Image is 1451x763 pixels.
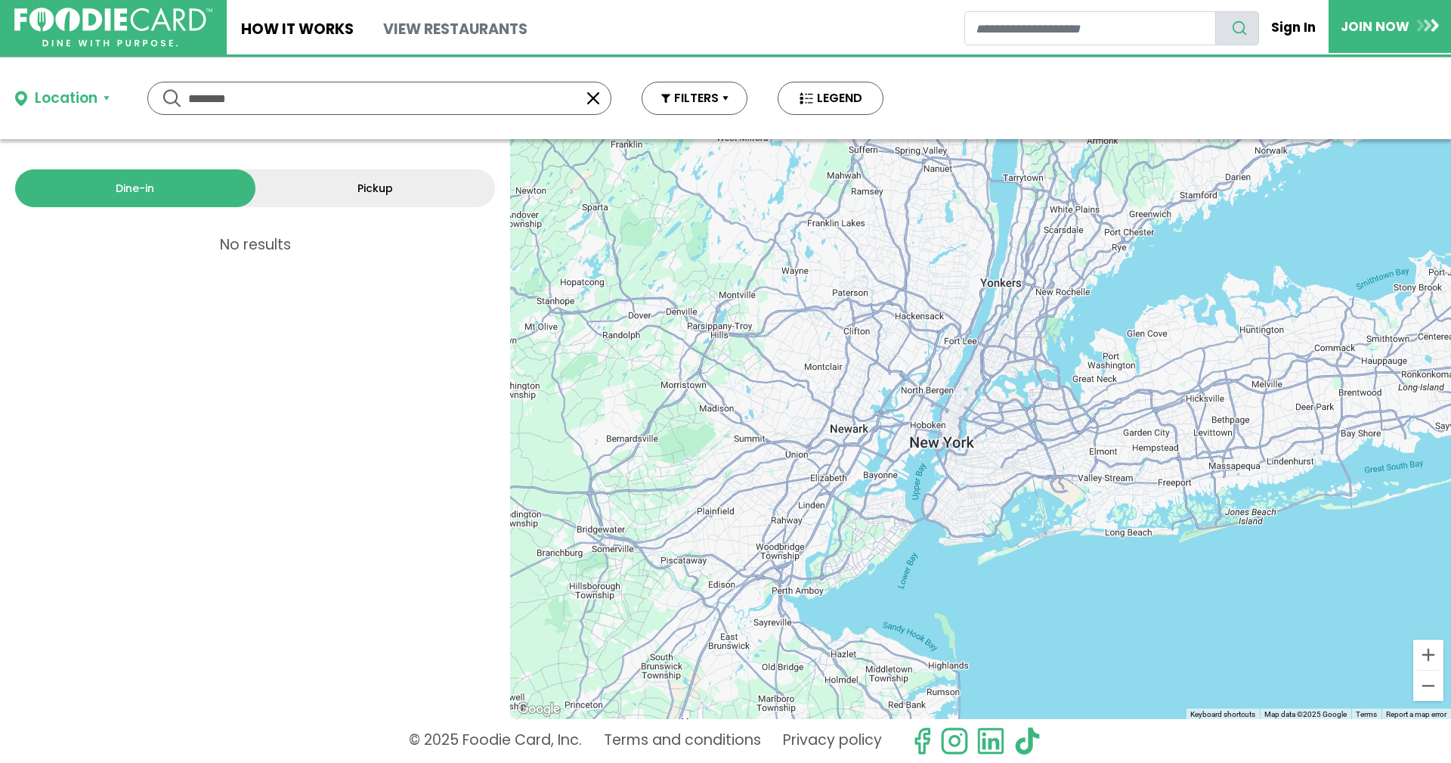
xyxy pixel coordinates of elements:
[15,88,110,110] button: Location
[908,727,936,755] svg: check us out on facebook
[1386,710,1446,718] a: Report a map error
[1013,727,1041,755] img: tiktok.svg
[964,11,1216,45] input: restaurant search
[1413,671,1443,701] button: Zoom out
[1413,640,1443,670] button: Zoom in
[642,82,747,115] button: FILTERS
[409,727,582,755] p: © 2025 Foodie Card, Inc.
[514,699,564,719] a: Open this area in Google Maps (opens a new window)
[1259,11,1329,44] a: Sign In
[14,8,212,48] img: FoodieCard; Eat, Drink, Save, Donate
[1215,11,1259,45] button: search
[1356,710,1377,718] a: Terms
[976,727,1005,755] img: linkedin.svg
[514,699,564,719] img: Google
[255,169,496,207] a: Pickup
[1264,710,1347,718] span: Map data ©2025 Google
[1190,709,1255,720] button: Keyboard shortcuts
[4,237,506,252] p: No results
[778,82,883,115] button: LEGEND
[783,727,882,755] a: Privacy policy
[604,727,761,755] a: Terms and conditions
[15,169,255,207] a: Dine-in
[35,88,97,110] div: Location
